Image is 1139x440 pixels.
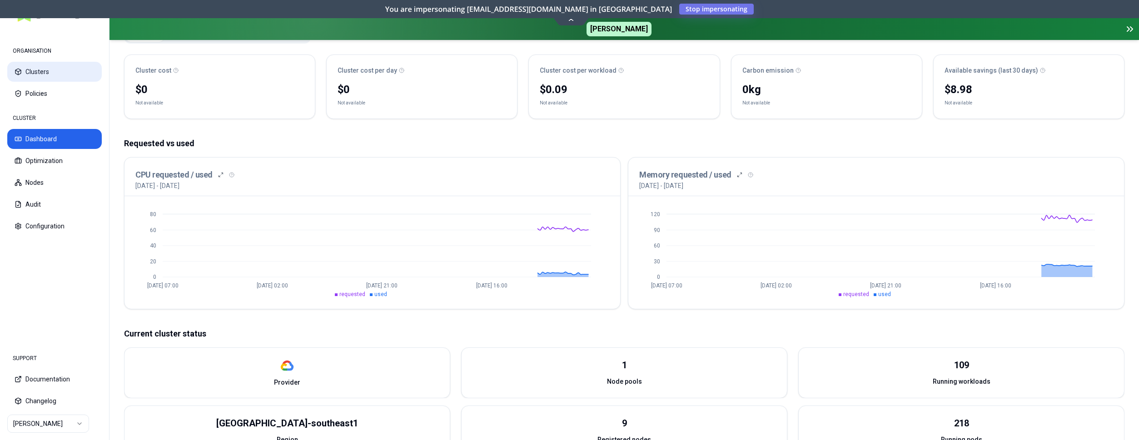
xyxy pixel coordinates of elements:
[338,66,506,75] div: Cluster cost per day
[7,109,102,127] div: CLUSTER
[587,22,652,36] span: [PERSON_NAME]
[651,211,660,218] tspan: 120
[280,359,294,372] img: gcp
[622,359,627,371] div: 1
[135,82,304,97] div: $0
[147,282,179,289] tspan: [DATE] 07:00
[639,168,731,181] h3: Memory requested / used
[7,349,102,367] div: SUPPORT
[607,377,642,386] span: Node pools
[7,129,102,149] button: Dashboard
[7,42,102,60] div: ORGANISATION
[761,282,792,289] tspan: [DATE] 02:00
[657,274,660,280] tspan: 0
[216,417,358,430] div: australia-southeast1
[135,168,213,181] h3: CPU requested / used
[7,173,102,193] button: Nodes
[7,194,102,214] button: Audit
[150,211,156,218] tspan: 80
[153,274,156,280] tspan: 0
[338,99,365,108] div: Not available
[339,291,365,297] span: requested
[7,62,102,82] button: Clusters
[366,282,398,289] tspan: [DATE] 21:00
[7,391,102,411] button: Changelog
[654,242,660,249] tspan: 60
[945,82,1113,97] div: $8.98
[742,82,911,97] div: 0 kg
[135,181,179,190] p: [DATE] - [DATE]
[150,227,156,233] tspan: 60
[7,216,102,236] button: Configuration
[954,417,969,430] div: 218
[945,66,1113,75] div: Available savings (last 30 days)
[274,378,300,387] span: Provider
[7,84,102,104] button: Policies
[742,99,770,108] div: Not available
[933,377,990,386] span: Running workloads
[945,99,972,108] div: Not available
[540,82,708,97] div: $0.09
[150,258,156,265] tspan: 20
[7,151,102,171] button: Optimization
[476,282,507,289] tspan: [DATE] 16:00
[150,242,156,249] tspan: 40
[843,291,869,297] span: requested
[338,82,506,97] div: $0
[124,137,1124,150] p: Requested vs used
[980,282,1011,289] tspan: [DATE] 16:00
[954,359,969,371] div: 109
[654,227,660,233] tspan: 90
[124,327,1124,340] p: Current cluster status
[540,66,708,75] div: Cluster cost per workload
[540,99,567,108] div: Not available
[639,181,683,190] p: [DATE] - [DATE]
[257,282,288,289] tspan: [DATE] 02:00
[654,258,660,265] tspan: 30
[870,282,901,289] tspan: [DATE] 21:00
[742,66,911,75] div: Carbon emission
[622,417,627,430] div: 9
[651,282,682,289] tspan: [DATE] 07:00
[878,291,891,297] span: used
[135,66,304,75] div: Cluster cost
[7,369,102,389] button: Documentation
[374,291,387,297] span: used
[135,99,163,108] div: Not available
